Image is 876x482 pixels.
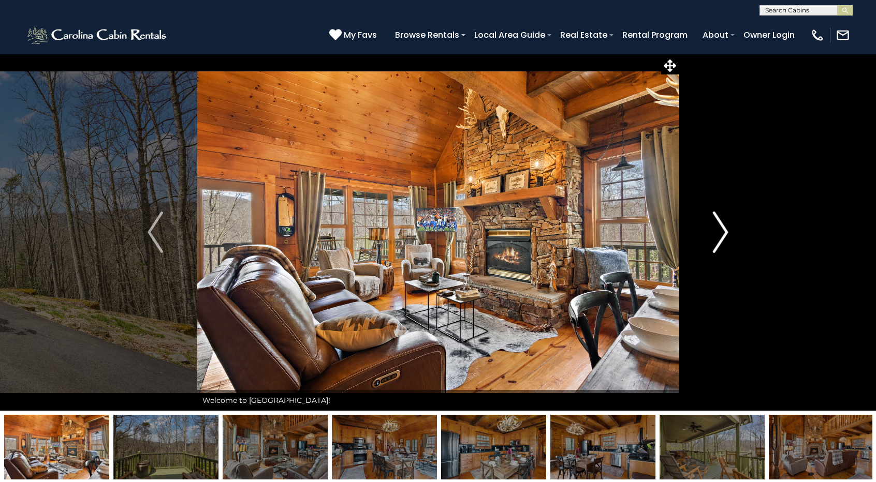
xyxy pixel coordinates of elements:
img: arrow [713,212,728,253]
img: 164191593 [223,415,328,479]
a: Owner Login [738,26,800,44]
a: Rental Program [617,26,693,44]
img: 164191591 [4,415,109,479]
img: phone-regular-white.png [810,28,825,42]
a: About [697,26,734,44]
div: Welcome to [GEOGRAPHIC_DATA]! [197,390,679,411]
img: 164191606 [113,415,218,479]
img: White-1-2.png [26,25,169,46]
img: 164191590 [550,415,655,479]
img: mail-regular-white.png [836,28,850,42]
a: Local Area Guide [469,26,550,44]
span: My Favs [344,28,377,41]
img: 164191592 [769,415,874,479]
button: Previous [113,54,197,411]
a: Browse Rentals [390,26,464,44]
img: 164191587 [332,415,437,479]
button: Next [679,54,763,411]
img: 164191588 [441,415,546,479]
img: arrow [148,212,163,253]
a: My Favs [329,28,379,42]
a: Real Estate [555,26,612,44]
img: 164191605 [660,415,765,479]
